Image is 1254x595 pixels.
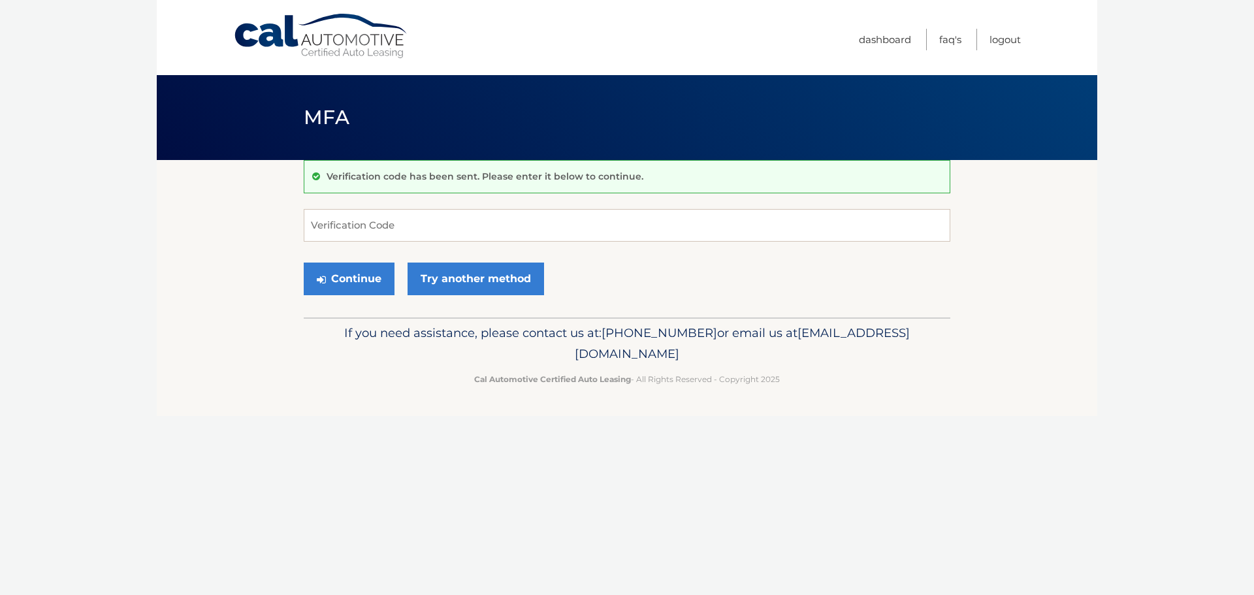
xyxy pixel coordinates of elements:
a: Try another method [408,263,544,295]
p: Verification code has been sent. Please enter it below to continue. [327,170,643,182]
a: Cal Automotive [233,13,410,59]
a: Logout [989,29,1021,50]
span: [EMAIL_ADDRESS][DOMAIN_NAME] [575,325,910,361]
a: FAQ's [939,29,961,50]
span: MFA [304,105,349,129]
button: Continue [304,263,394,295]
p: If you need assistance, please contact us at: or email us at [312,323,942,364]
strong: Cal Automotive Certified Auto Leasing [474,374,631,384]
a: Dashboard [859,29,911,50]
span: [PHONE_NUMBER] [602,325,717,340]
input: Verification Code [304,209,950,242]
p: - All Rights Reserved - Copyright 2025 [312,372,942,386]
